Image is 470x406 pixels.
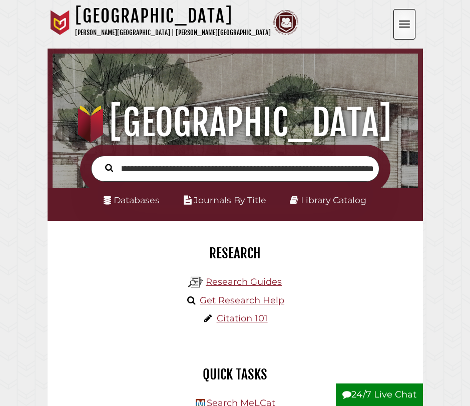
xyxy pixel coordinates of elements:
a: Citation 101 [217,313,268,324]
h1: [GEOGRAPHIC_DATA] [60,101,411,145]
a: Databases [104,195,160,205]
img: Calvin University [48,10,73,35]
h2: Research [55,245,415,262]
p: [PERSON_NAME][GEOGRAPHIC_DATA] | [PERSON_NAME][GEOGRAPHIC_DATA] [75,27,271,39]
a: Library Catalog [301,195,366,205]
button: Open the menu [393,9,415,40]
a: Research Guides [206,276,282,287]
img: Calvin Theological Seminary [273,10,298,35]
a: Get Research Help [200,295,284,306]
h2: Quick Tasks [55,366,415,383]
button: Search [100,161,118,174]
a: Journals By Title [194,195,266,205]
h1: [GEOGRAPHIC_DATA] [75,5,271,27]
i: Search [105,164,113,173]
img: Hekman Library Logo [188,275,203,290]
